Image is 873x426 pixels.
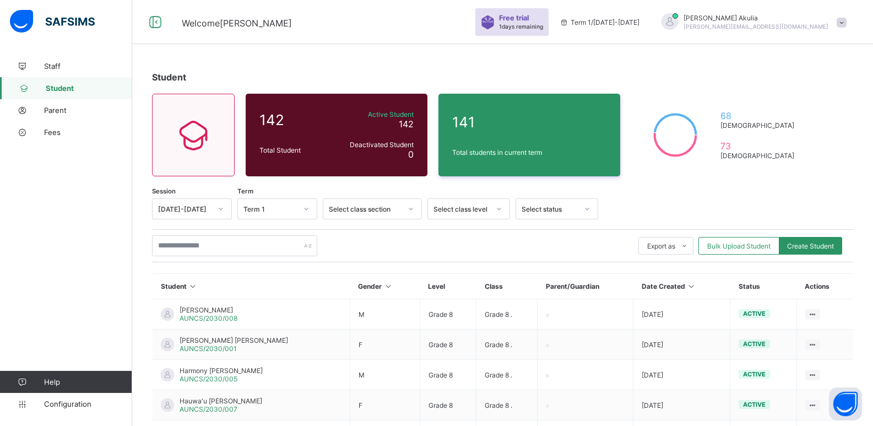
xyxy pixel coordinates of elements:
span: Term [237,187,253,195]
span: Configuration [44,400,132,408]
td: M [350,299,420,330]
i: Sort in Ascending Order [188,282,198,290]
span: 0 [408,149,414,160]
span: AUNCS/2030/005 [180,375,237,383]
span: 1 days remaining [499,23,543,30]
span: active [743,310,766,317]
span: Harmony [PERSON_NAME] [180,366,263,375]
span: Export as [647,242,675,250]
th: Class [476,274,538,299]
td: [DATE] [633,330,730,360]
th: Date Created [633,274,730,299]
span: Free trial [499,14,538,22]
div: Total Student [257,143,333,157]
span: active [743,370,766,378]
span: Welcome [PERSON_NAME] [182,18,292,29]
span: Student [46,84,132,93]
span: AUNCS/2030/008 [180,314,237,322]
td: Grade 8 . [476,299,538,330]
span: [DEMOGRAPHIC_DATA] [720,152,799,160]
td: Grade 8 . [476,330,538,360]
div: [DATE]-[DATE] [158,205,212,213]
span: [PERSON_NAME] [PERSON_NAME] [180,336,288,344]
div: RitaAkulia [650,13,852,31]
span: [DEMOGRAPHIC_DATA] [720,121,799,130]
td: F [350,390,420,420]
span: Staff [44,62,132,71]
div: Select status [522,205,578,213]
span: Hauwa'u [PERSON_NAME] [180,397,262,405]
img: sticker-purple.71386a28dfed39d6af7621340158ba97.svg [481,15,495,29]
td: [DATE] [633,299,730,330]
span: Fees [44,128,132,137]
span: Create Student [787,242,834,250]
td: Grade 8 [420,299,476,330]
div: Select class section [329,205,402,213]
i: Sort in Ascending Order [383,282,393,290]
span: [PERSON_NAME] Akulia [684,14,828,22]
td: [DATE] [633,360,730,390]
span: 142 [259,111,330,128]
td: M [350,360,420,390]
th: Actions [796,274,853,299]
span: [PERSON_NAME] [180,306,237,314]
span: Parent [44,106,132,115]
div: Term 1 [243,205,297,213]
img: safsims [10,10,95,33]
span: Student [152,72,186,83]
span: 142 [399,118,414,130]
span: Help [44,378,132,386]
th: Status [730,274,796,299]
span: AUNCS/2030/007 [180,405,237,413]
span: Total students in current term [452,148,606,157]
span: Deactivated Student [335,141,414,149]
td: Grade 8 [420,390,476,420]
span: 141 [452,114,606,131]
span: session/term information [560,18,639,26]
td: Grade 8 [420,360,476,390]
span: Bulk Upload Student [707,242,771,250]
span: Session [152,187,176,195]
span: active [743,340,766,348]
span: Active Student [335,110,414,118]
td: Grade 8 [420,330,476,360]
td: F [350,330,420,360]
i: Sort in Ascending Order [687,282,696,290]
th: Level [420,274,476,299]
th: Parent/Guardian [538,274,633,299]
td: Grade 8 . [476,390,538,420]
div: Select class level [433,205,490,213]
span: 68 [720,110,799,121]
span: 73 [720,141,799,152]
span: AUNCS/2030/001 [180,344,237,353]
span: active [743,401,766,408]
td: [DATE] [633,390,730,420]
span: [PERSON_NAME][EMAIL_ADDRESS][DOMAIN_NAME] [684,23,828,30]
td: Grade 8 . [476,360,538,390]
button: Open asap [829,387,862,420]
th: Gender [350,274,420,299]
th: Student [153,274,350,299]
